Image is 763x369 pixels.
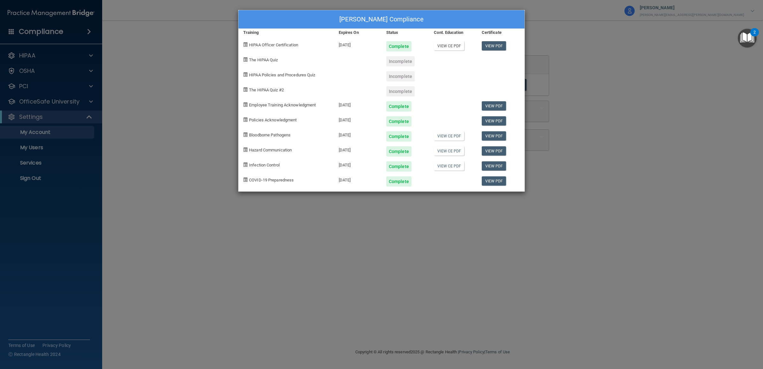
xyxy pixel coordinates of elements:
[386,176,412,187] div: Complete
[386,71,415,81] div: Incomplete
[334,96,381,111] div: [DATE]
[482,146,506,156] a: View PDF
[434,161,464,171] a: View CE PDF
[482,41,506,50] a: View PDF
[386,146,412,157] div: Complete
[238,10,525,29] div: [PERSON_NAME] Compliance
[249,103,316,107] span: Employee Training Acknowledgment
[477,29,525,36] div: Certificate
[249,73,315,77] span: HIPAA Policies and Procedures Quiz
[249,58,278,62] span: The HIPAA Quiz
[653,324,755,350] iframe: Drift Widget Chat Controller
[482,131,506,141] a: View PDF
[386,101,412,111] div: Complete
[386,41,412,51] div: Complete
[482,101,506,111] a: View PDF
[386,161,412,172] div: Complete
[386,86,415,96] div: Incomplete
[482,161,506,171] a: View PDF
[249,148,292,152] span: Hazard Communication
[381,29,429,36] div: Status
[738,29,757,48] button: Open Resource Center, 2 new notifications
[386,131,412,142] div: Complete
[249,163,280,167] span: Infection Control
[753,32,756,41] div: 2
[482,176,506,186] a: View PDF
[334,127,381,142] div: [DATE]
[334,172,381,187] div: [DATE]
[334,142,381,157] div: [DATE]
[429,29,477,36] div: Cont. Education
[434,146,464,156] a: View CE PDF
[334,36,381,51] div: [DATE]
[249,88,284,92] span: The HIPAA Quiz #2
[386,56,415,66] div: Incomplete
[434,41,464,50] a: View CE PDF
[238,29,334,36] div: Training
[482,116,506,126] a: View PDF
[334,157,381,172] div: [DATE]
[249,42,298,47] span: HIPAA Officer Certification
[386,116,412,127] div: Complete
[249,178,294,182] span: COVID-19 Preparedness
[334,111,381,127] div: [DATE]
[334,29,381,36] div: Expires On
[249,133,291,137] span: Bloodborne Pathogens
[249,118,297,122] span: Policies Acknowledgment
[434,131,464,141] a: View CE PDF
